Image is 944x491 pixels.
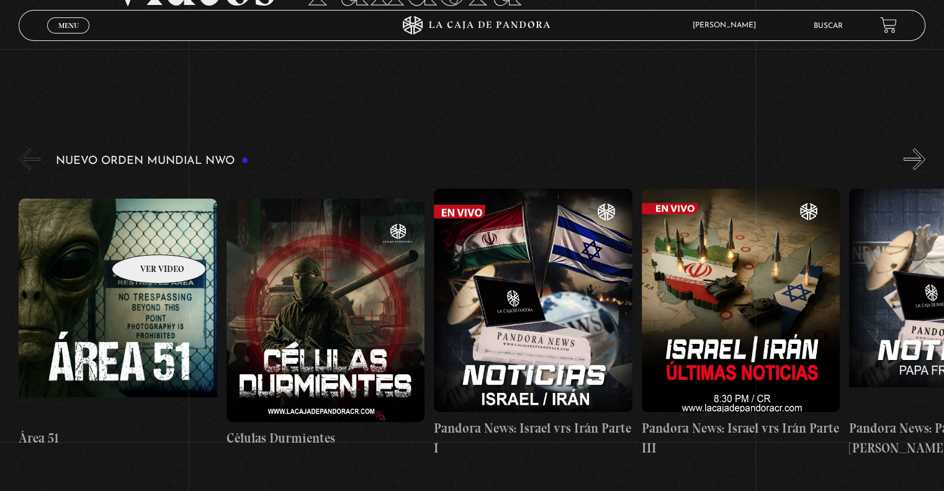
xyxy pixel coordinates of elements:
[642,418,840,457] h4: Pandora News: Israel vrs Irán Parte III
[227,428,425,448] h4: Células Durmientes
[58,22,79,29] span: Menu
[56,155,248,167] h3: Nuevo Orden Mundial NWO
[434,418,632,457] h4: Pandora News: Israel vrs Irán Parte I
[19,148,40,170] button: Previous
[642,179,840,468] a: Pandora News: Israel vrs Irán Parte III
[19,179,217,468] a: Área 51
[54,32,83,41] span: Cerrar
[227,179,425,468] a: Células Durmientes
[434,179,632,468] a: Pandora News: Israel vrs Irán Parte I
[880,17,897,34] a: View your shopping cart
[686,22,768,29] span: [PERSON_NAME]
[904,148,925,170] button: Next
[814,22,843,30] a: Buscar
[19,428,217,448] h4: Área 51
